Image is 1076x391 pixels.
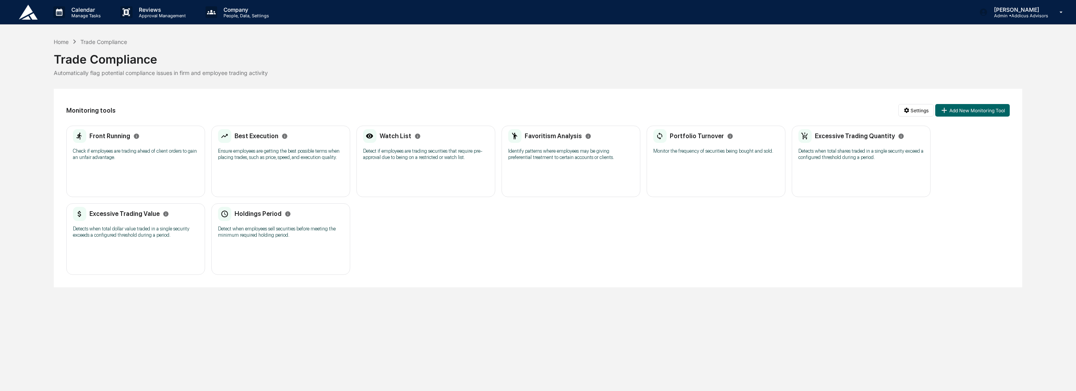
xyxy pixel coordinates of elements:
[935,104,1010,117] button: Add New Monitoring Tool
[218,226,344,238] p: Detect when employees sell securities before meeting the minimum required holding period.
[133,13,190,18] p: Approval Management
[585,133,591,139] svg: Info
[282,133,288,139] svg: Info
[133,6,190,13] p: Reviews
[285,211,291,217] svg: Info
[133,133,140,139] svg: Info
[163,211,169,217] svg: Info
[380,132,411,140] h2: Watch List
[234,210,282,217] h2: Holdings Period
[727,133,733,139] svg: Info
[89,210,160,217] h2: Excessive Trading Value
[988,13,1048,18] p: Admin • Addicus Advisors
[815,132,895,140] h2: Excessive Trading Quantity
[525,132,582,140] h2: Favoritism Analysis
[508,148,634,161] p: Identify patterns where employees may be giving preferential treatment to certain accounts or cli...
[363,148,489,161] p: Detect if employees are trading securities that require pre-approval due to being on a restricted...
[414,133,421,139] svg: Info
[19,5,38,20] img: logo
[898,104,934,117] button: Settings
[66,107,116,114] h2: Monitoring tools
[54,46,1022,66] div: Trade Compliance
[73,148,198,161] p: Check if employees are trading ahead of client orders to gain an unfair advantage.
[73,226,198,238] p: Detects when total dollar value traded in a single security exceeds a configured threshold during...
[54,69,1022,76] div: Automatically flag potential compliance issues in firm and employee trading activity
[898,133,904,139] svg: Info
[988,6,1048,13] p: [PERSON_NAME]
[653,148,779,154] p: Monitor the frequency of securities being bought and sold.
[89,132,130,140] h2: Front Running
[65,6,105,13] p: Calendar
[798,148,924,161] p: Detects when total shares traded in a single security exceed a configured threshold during a period.
[217,6,273,13] p: Company
[80,38,127,45] div: Trade Compliance
[670,132,724,140] h2: Portfolio Turnover
[218,148,344,161] p: Ensure employees are getting the best possible terms when placing trades, such as price, speed, a...
[234,132,278,140] h2: Best Execution
[54,38,69,45] div: Home
[65,13,105,18] p: Manage Tasks
[217,13,273,18] p: People, Data, Settings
